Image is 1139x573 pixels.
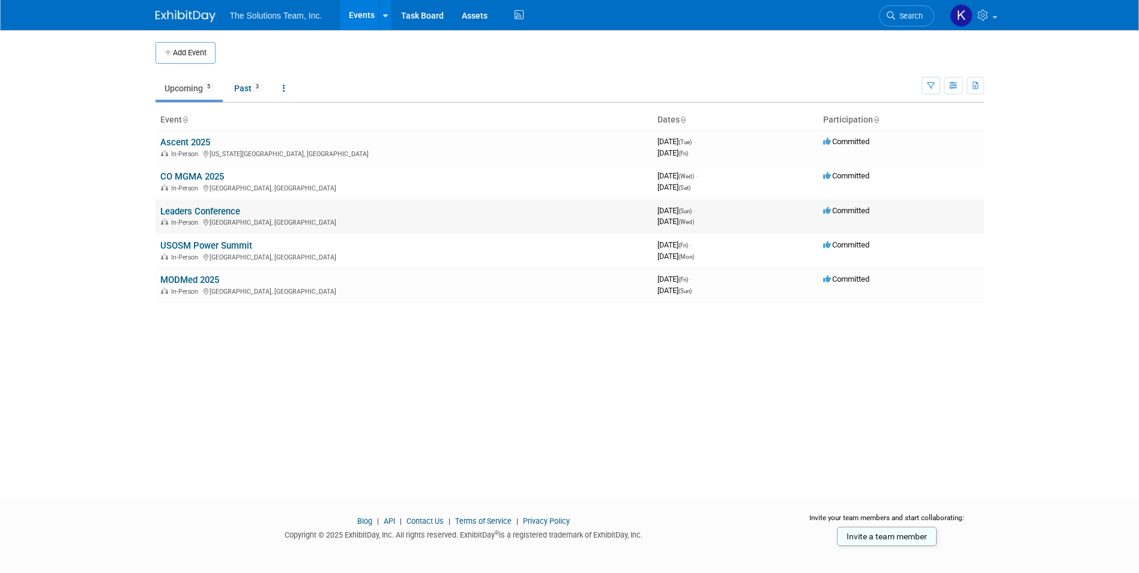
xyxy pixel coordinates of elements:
[204,82,214,91] span: 5
[657,274,692,283] span: [DATE]
[696,171,698,180] span: -
[657,252,694,261] span: [DATE]
[678,288,692,294] span: (Sun)
[678,253,694,260] span: (Mon)
[160,206,240,217] a: Leaders Conference
[690,240,692,249] span: -
[657,286,692,295] span: [DATE]
[657,137,695,146] span: [DATE]
[374,517,382,526] span: |
[160,274,219,285] a: MODMed 2025
[171,150,202,158] span: In-Person
[397,517,405,526] span: |
[225,77,271,100] a: Past3
[523,517,570,526] a: Privacy Policy
[156,10,216,22] img: ExhibitDay
[657,240,692,249] span: [DATE]
[160,286,648,296] div: [GEOGRAPHIC_DATA], [GEOGRAPHIC_DATA]
[160,183,648,192] div: [GEOGRAPHIC_DATA], [GEOGRAPHIC_DATA]
[161,150,168,156] img: In-Person Event
[790,513,984,531] div: Invite your team members and start collaborating:
[446,517,453,526] span: |
[230,11,322,20] span: The Solutions Team, Inc.
[161,253,168,259] img: In-Person Event
[653,110,818,130] th: Dates
[678,150,688,157] span: (Fri)
[657,183,690,192] span: [DATE]
[823,274,869,283] span: Committed
[252,82,262,91] span: 3
[823,171,869,180] span: Committed
[823,137,869,146] span: Committed
[693,137,695,146] span: -
[678,208,692,214] span: (Sun)
[160,217,648,226] div: [GEOGRAPHIC_DATA], [GEOGRAPHIC_DATA]
[161,184,168,190] img: In-Person Event
[406,517,444,526] a: Contact Us
[678,173,694,180] span: (Wed)
[160,171,224,182] a: CO MGMA 2025
[657,171,698,180] span: [DATE]
[160,240,252,251] a: USOSM Power Summit
[171,184,202,192] span: In-Person
[678,219,694,225] span: (Wed)
[678,242,688,249] span: (Fri)
[171,219,202,226] span: In-Person
[171,253,202,261] span: In-Person
[156,77,223,100] a: Upcoming5
[156,42,216,64] button: Add Event
[678,139,692,145] span: (Tue)
[171,288,202,296] span: In-Person
[823,240,869,249] span: Committed
[156,527,773,541] div: Copyright © 2025 ExhibitDay, Inc. All rights reserved. ExhibitDay is a registered trademark of Ex...
[160,252,648,261] div: [GEOGRAPHIC_DATA], [GEOGRAPHIC_DATA]
[384,517,395,526] a: API
[818,110,984,130] th: Participation
[680,115,686,124] a: Sort by Start Date
[657,148,688,157] span: [DATE]
[837,527,937,546] a: Invite a team member
[161,288,168,294] img: In-Person Event
[678,276,688,283] span: (Fri)
[160,137,210,148] a: Ascent 2025
[357,517,372,526] a: Blog
[657,206,695,215] span: [DATE]
[161,219,168,225] img: In-Person Event
[182,115,188,124] a: Sort by Event Name
[495,530,499,536] sup: ®
[160,148,648,158] div: [US_STATE][GEOGRAPHIC_DATA], [GEOGRAPHIC_DATA]
[156,110,653,130] th: Event
[879,5,934,26] a: Search
[873,115,879,124] a: Sort by Participation Type
[950,4,973,27] img: Kaelon Harris
[455,517,512,526] a: Terms of Service
[690,274,692,283] span: -
[657,217,694,226] span: [DATE]
[513,517,521,526] span: |
[895,11,923,20] span: Search
[693,206,695,215] span: -
[678,184,690,191] span: (Sat)
[823,206,869,215] span: Committed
